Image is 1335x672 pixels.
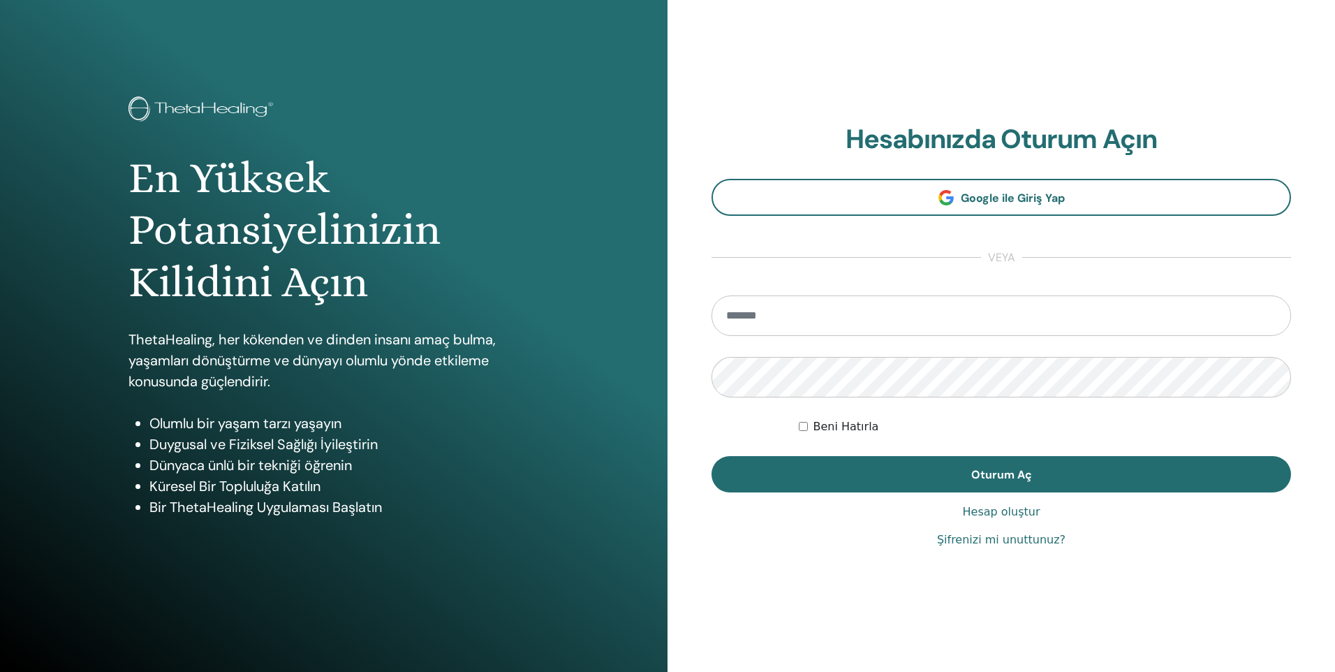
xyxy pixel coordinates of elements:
[981,249,1022,266] span: veya
[963,504,1040,520] a: Hesap oluştur
[813,418,879,435] label: Beni Hatırla
[961,191,1065,205] span: Google ile Giriş Yap
[971,467,1032,482] span: Oturum Aç
[128,152,538,308] h1: En Yüksek Potansiyelinizin Kilidini Açın
[937,532,1065,548] a: Şifrenizi mi unuttunuz?
[149,413,538,434] li: Olumlu bir yaşam tarzı yaşayın
[711,179,1291,216] a: Google ile Giriş Yap
[711,456,1291,492] button: Oturum Aç
[799,418,1292,435] div: Keep me authenticated indefinitely or until I manually logout
[149,434,538,455] li: Duygusal ve Fiziksel Sağlığı İyileştirin
[711,124,1291,156] h2: Hesabınızda Oturum Açın
[149,497,538,518] li: Bir ThetaHealing Uygulaması Başlatın
[128,329,538,392] p: ThetaHealing, her kökenden ve dinden insanı amaç bulma, yaşamları dönüştürme ve dünyayı olumlu yö...
[149,476,538,497] li: Küresel Bir Topluluğa Katılın
[149,455,538,476] li: Dünyaca ünlü bir tekniği öğrenin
